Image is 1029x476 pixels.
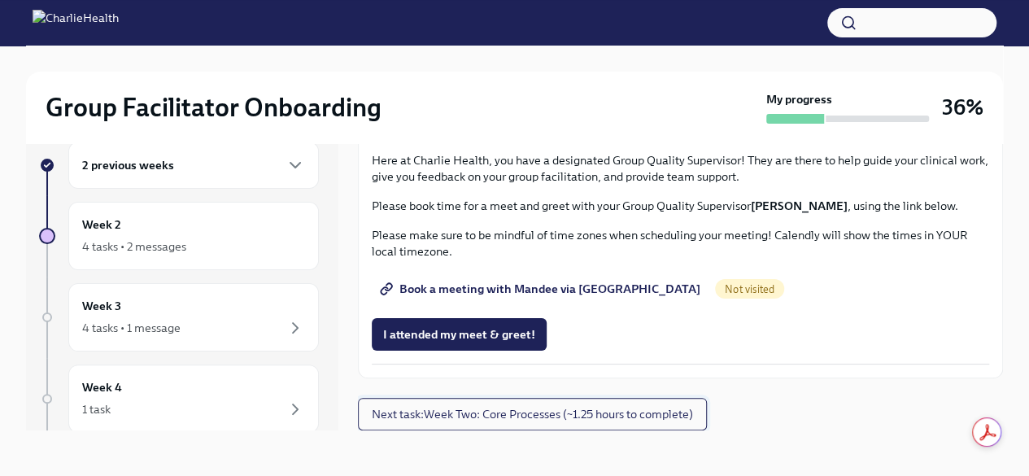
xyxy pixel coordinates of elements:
h2: Group Facilitator Onboarding [46,91,382,124]
button: Next task:Week Two: Core Processes (~1.25 hours to complete) [358,398,707,430]
a: Book a meeting with Mandee via [GEOGRAPHIC_DATA] [372,273,712,305]
div: 4 tasks • 2 messages [82,238,186,255]
img: CharlieHealth [33,10,119,36]
span: Next task : Week Two: Core Processes (~1.25 hours to complete) [372,406,693,422]
strong: My progress [766,91,832,107]
strong: [PERSON_NAME] [751,199,848,213]
a: Week 24 tasks • 2 messages [39,202,319,270]
button: I attended my meet & greet! [372,318,547,351]
span: I attended my meet & greet! [383,326,535,343]
div: 4 tasks • 1 message [82,320,181,336]
p: Please make sure to be mindful of time zones when scheduling your meeting! Calendly will show the... [372,227,989,260]
h6: Week 4 [82,378,122,396]
h6: Week 3 [82,297,121,315]
span: Not visited [715,283,784,295]
a: Week 41 task [39,365,319,433]
h3: 36% [942,93,983,122]
span: Book a meeting with Mandee via [GEOGRAPHIC_DATA] [383,281,700,297]
h6: Week 2 [82,216,121,234]
p: Here at Charlie Health, you have a designated Group Quality Supervisor! They are there to help gu... [372,152,989,185]
h6: 2 previous weeks [82,156,174,174]
div: 2 previous weeks [68,142,319,189]
a: Week 34 tasks • 1 message [39,283,319,352]
div: 1 task [82,401,111,417]
p: Please book time for a meet and greet with your Group Quality Supervisor , using the link below. [372,198,989,214]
